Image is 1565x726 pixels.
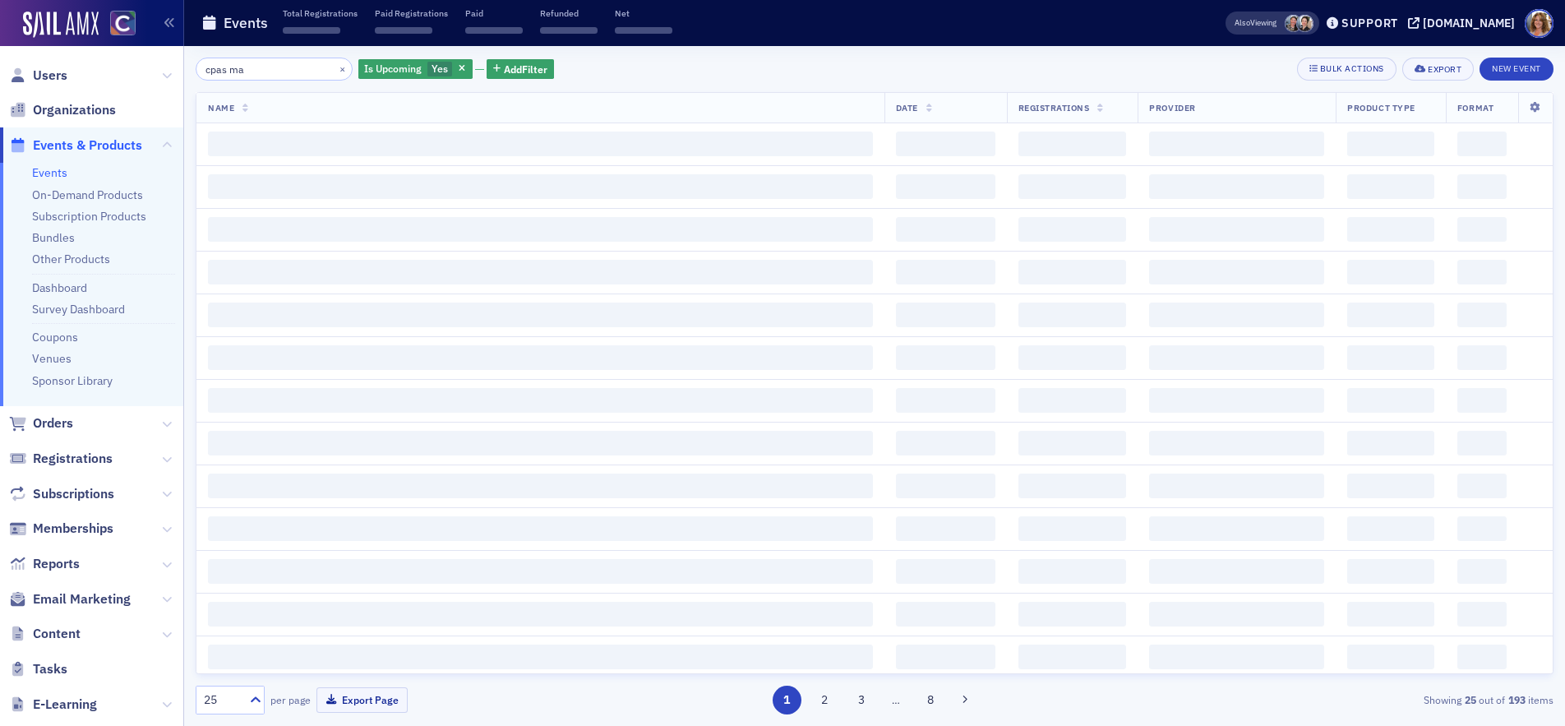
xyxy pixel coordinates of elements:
[1297,58,1396,81] button: Bulk Actions
[23,12,99,38] img: SailAMX
[208,559,873,584] span: ‌
[99,11,136,39] a: View Homepage
[1149,474,1324,498] span: ‌
[9,555,80,573] a: Reports
[1347,474,1434,498] span: ‌
[1018,174,1127,199] span: ‌
[847,686,876,714] button: 3
[9,625,81,643] a: Content
[504,62,547,76] span: Add Filter
[1149,388,1324,413] span: ‌
[1149,516,1324,541] span: ‌
[33,136,142,155] span: Events & Products
[335,61,350,76] button: ×
[896,260,995,284] span: ‌
[1149,132,1324,156] span: ‌
[1457,174,1507,199] span: ‌
[1149,559,1324,584] span: ‌
[1457,645,1507,669] span: ‌
[1018,516,1127,541] span: ‌
[1018,217,1127,242] span: ‌
[1347,645,1434,669] span: ‌
[1296,15,1313,32] span: Pamela Galey-Coleman
[33,414,73,432] span: Orders
[1320,64,1384,73] div: Bulk Actions
[465,7,523,19] p: Paid
[1149,431,1324,455] span: ‌
[32,330,78,345] a: Coupons
[270,692,311,707] label: per page
[1457,388,1507,413] span: ‌
[896,345,995,370] span: ‌
[432,62,448,75] span: Yes
[1285,15,1302,32] span: Tiffany Carson
[1408,17,1521,29] button: [DOMAIN_NAME]
[208,132,873,156] span: ‌
[896,516,995,541] span: ‌
[32,165,67,180] a: Events
[32,373,113,388] a: Sponsor Library
[32,230,75,245] a: Bundles
[316,687,408,713] button: Export Page
[1505,692,1528,707] strong: 193
[32,302,125,317] a: Survey Dashboard
[1402,58,1474,81] button: Export
[224,13,268,33] h1: Events
[916,686,945,714] button: 8
[9,101,116,119] a: Organizations
[358,59,473,80] div: Yes
[110,11,136,36] img: SailAMX
[1149,645,1324,669] span: ‌
[1149,217,1324,242] span: ‌
[33,101,116,119] span: Organizations
[33,555,80,573] span: Reports
[1480,60,1553,75] a: New Event
[1018,345,1127,370] span: ‌
[896,388,995,413] span: ‌
[1018,431,1127,455] span: ‌
[896,645,995,669] span: ‌
[884,692,907,707] span: …
[1457,260,1507,284] span: ‌
[1149,174,1324,199] span: ‌
[1347,431,1434,455] span: ‌
[1018,559,1127,584] span: ‌
[487,59,554,80] button: AddFilter
[33,520,113,538] span: Memberships
[896,102,918,113] span: Date
[33,590,131,608] span: Email Marketing
[1018,645,1127,669] span: ‌
[1341,16,1398,30] div: Support
[1018,602,1127,627] span: ‌
[208,303,873,327] span: ‌
[1347,559,1434,584] span: ‌
[1347,260,1434,284] span: ‌
[33,67,67,85] span: Users
[615,27,672,34] span: ‌
[208,645,873,669] span: ‌
[1423,16,1515,30] div: [DOMAIN_NAME]
[896,474,995,498] span: ‌
[33,696,97,714] span: E-Learning
[896,132,995,156] span: ‌
[33,625,81,643] span: Content
[9,485,114,503] a: Subscriptions
[1457,102,1493,113] span: Format
[32,252,110,266] a: Other Products
[283,27,340,34] span: ‌
[1347,132,1434,156] span: ‌
[208,474,873,498] span: ‌
[208,102,234,113] span: Name
[1347,388,1434,413] span: ‌
[1018,260,1127,284] span: ‌
[1018,303,1127,327] span: ‌
[1457,602,1507,627] span: ‌
[1457,431,1507,455] span: ‌
[896,217,995,242] span: ‌
[9,414,73,432] a: Orders
[810,686,838,714] button: 2
[773,686,801,714] button: 1
[1149,102,1195,113] span: Provider
[375,27,432,34] span: ‌
[1112,692,1553,707] div: Showing out of items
